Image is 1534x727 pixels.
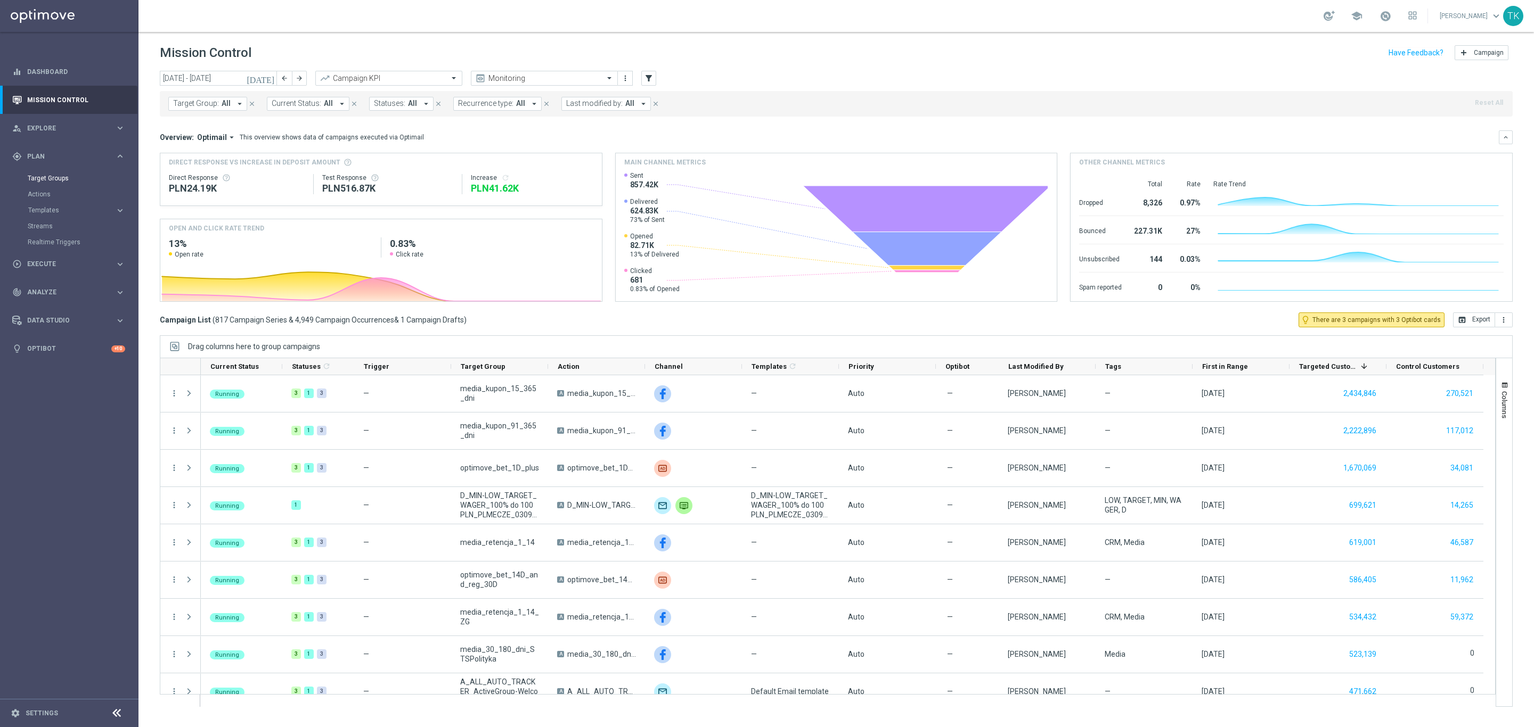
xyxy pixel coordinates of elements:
span: Channel [655,362,683,370]
span: Explore [27,125,115,131]
i: arrow_forward [296,75,303,82]
div: Dashboard [12,57,125,86]
button: more_vert [169,649,179,659]
button: more_vert [169,426,179,435]
i: close [350,100,358,108]
div: PLN24,189 [169,182,305,195]
div: Press SPACE to select this row. [160,375,201,412]
span: — [363,389,369,398]
div: Total [1135,180,1162,188]
h3: Campaign List [160,315,467,325]
span: Current Status: [272,99,321,108]
span: Current Status [210,362,259,370]
i: keyboard_arrow_right [115,316,125,326]
span: Clicked [630,267,680,275]
div: +10 [111,345,125,352]
button: Recurrence type: All arrow_drop_down [453,97,542,111]
span: A [557,539,564,546]
span: Opened [630,232,679,241]
div: Target Groups [28,170,137,186]
button: Templates keyboard_arrow_right [28,206,126,214]
button: close [349,98,359,110]
button: Last modified by: All arrow_drop_down [561,97,651,111]
i: keyboard_arrow_right [115,151,125,161]
span: ( [213,315,215,325]
i: keyboard_arrow_down [1502,134,1509,141]
div: Plan [12,152,115,161]
div: Rate [1175,180,1201,188]
a: Realtime Triggers [28,238,111,246]
div: 0% [1175,278,1201,295]
span: Trigger [364,362,389,370]
span: Click rate [396,250,423,259]
div: Press SPACE to select this row. [160,412,201,450]
button: equalizer Dashboard [12,68,126,76]
span: media_kupon_91_365_dni [460,421,539,440]
span: All [408,99,417,108]
button: more_vert [620,72,631,85]
span: Recurrence type: [458,99,513,108]
span: Action [558,362,580,370]
button: [DATE] [245,71,277,87]
button: 2,434,846 [1342,387,1377,400]
button: arrow_forward [292,71,307,86]
img: Private message [675,497,692,514]
span: Statuses [292,362,321,370]
button: Data Studio keyboard_arrow_right [12,316,126,325]
span: Drag columns here to group campaigns [188,342,320,351]
button: lightbulb Optibot +10 [12,344,126,353]
div: Press SPACE to select this row. [160,487,201,524]
div: Actions [28,186,137,202]
span: Delivered [630,197,665,206]
span: Last Modified By [1008,362,1064,370]
img: Criteo [654,572,671,589]
i: more_vert [169,538,179,547]
i: more_vert [169,687,179,696]
button: 523,139 [1348,648,1377,661]
img: Facebook Custom Audience [654,385,671,402]
i: filter_alt [644,73,654,83]
div: Data Studio [12,316,115,325]
span: optimove_bet_14D_and_reg_30D [567,575,636,584]
button: 2,222,896 [1342,424,1377,437]
h1: Mission Control [160,45,251,61]
i: more_vert [169,612,179,622]
span: Optibot [945,362,969,370]
span: 13% of Delivered [630,250,679,259]
button: close [247,98,257,110]
div: Press SPACE to select this row. [201,636,1483,673]
i: arrow_drop_down [235,99,244,109]
span: Templates [752,362,787,370]
button: 1,670,069 [1342,461,1377,475]
div: 0.03% [1175,250,1201,267]
span: — [751,426,757,435]
button: more_vert [169,389,179,398]
button: 699,621 [1348,499,1377,512]
label: 0 [1470,648,1474,658]
input: Select date range [160,71,277,86]
input: Have Feedback? [1389,49,1443,56]
span: Targeted Customers [1299,362,1357,370]
i: lightbulb_outline [1301,315,1310,325]
span: Columns [1500,391,1509,418]
button: more_vert [169,575,179,584]
i: arrow_drop_down [337,99,347,109]
h2: 0.83% [390,237,593,250]
div: 3 [317,426,327,435]
span: keyboard_arrow_down [1490,10,1502,22]
i: person_search [12,123,22,133]
button: arrow_back [277,71,292,86]
button: 270,521 [1445,387,1474,400]
button: lightbulb_outline There are 3 campaigns with 3 Optibot cards [1299,312,1445,327]
ng-select: Campaign KPI [315,71,462,86]
div: track_changes Analyze keyboard_arrow_right [12,288,126,296]
img: Facebook Custom Audience [654,534,671,551]
div: Press SPACE to select this row. [160,524,201,561]
span: A [557,502,564,508]
div: Dropped [1079,193,1122,210]
a: Target Groups [28,174,111,183]
span: D_MIN-LOW_TARGET_WAGER_100% do 100 PLN_PLMECZE_030925 [567,500,636,510]
a: Mission Control [27,86,125,114]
